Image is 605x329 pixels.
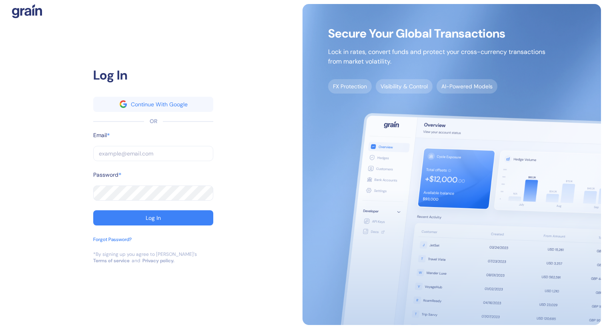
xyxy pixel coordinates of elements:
span: FX Protection [328,79,372,94]
div: Log In [93,66,213,85]
img: signup-main-image [302,4,601,325]
input: example@email.com [93,146,213,161]
img: logo [12,4,42,18]
a: Terms of service [93,257,130,264]
div: and [132,257,140,264]
div: Log In [146,215,161,221]
div: Forgot Password? [93,236,132,243]
img: google [120,100,127,108]
p: Lock in rates, convert funds and protect your cross-currency transactions from market volatility. [328,47,545,66]
button: Log In [93,210,213,225]
span: Secure Your Global Transactions [328,30,545,38]
div: *By signing up you agree to [PERSON_NAME]’s [93,251,197,257]
div: Continue With Google [131,102,188,107]
label: Password [93,171,118,179]
label: Email [93,131,107,140]
div: OR [150,117,157,126]
span: Visibility & Control [376,79,433,94]
button: googleContinue With Google [93,97,213,112]
a: Privacy policy. [142,257,174,264]
span: AI-Powered Models [437,79,497,94]
button: Forgot Password? [93,236,132,251]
